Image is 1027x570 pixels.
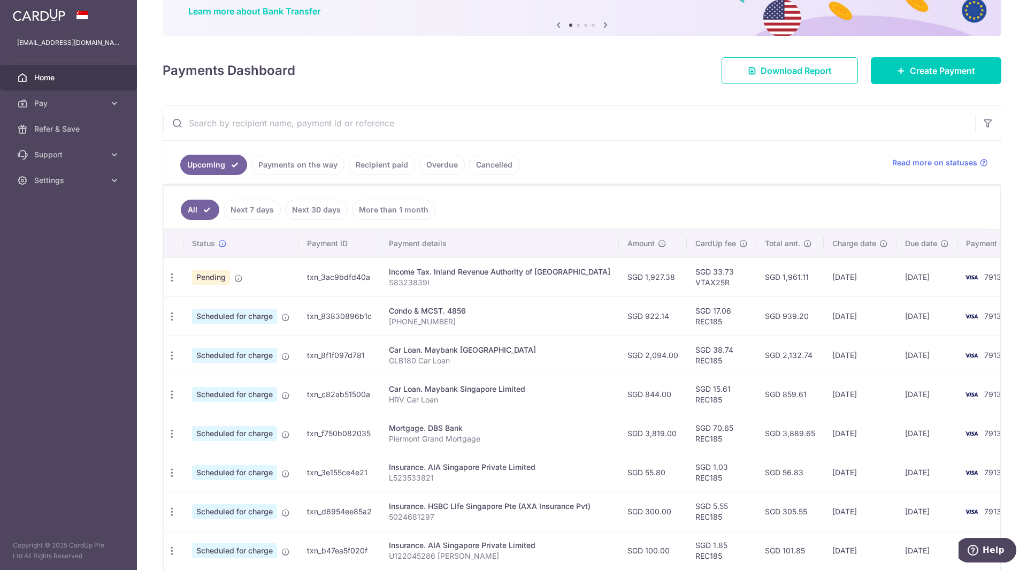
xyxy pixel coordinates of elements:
[756,336,824,375] td: SGD 2,132.74
[961,388,982,401] img: Bank Card
[285,200,348,220] a: Next 30 days
[896,414,957,453] td: [DATE]
[181,200,219,220] a: All
[389,540,610,551] div: Insurance. AIA Singapore Private Limited
[389,306,610,316] div: Condo & MCST. 4856
[298,414,380,453] td: txn_f750b082035
[188,6,320,17] a: Learn more about Bank Transfer
[687,297,756,336] td: SGD 17.06 REC185
[824,336,896,375] td: [DATE]
[298,453,380,492] td: txn_3e155ce4e21
[34,149,105,160] span: Support
[892,157,988,168] a: Read more on statuses
[163,106,975,140] input: Search by recipient name, payment id or reference
[896,492,957,531] td: [DATE]
[984,468,1001,477] span: 7913
[389,501,610,512] div: Insurance. HSBC LIfe Singapore Pte (AXA Insurance Pvt)
[687,492,756,531] td: SGD 5.55 REC185
[469,155,519,175] a: Cancelled
[756,375,824,414] td: SGD 859.61
[298,375,380,414] td: txn_c82ab51500a
[687,375,756,414] td: SGD 15.61 REC185
[389,316,610,327] p: [PHONE_NUMBER]
[959,538,1016,565] iframe: Opens a widget where you can find more information
[419,155,465,175] a: Overdue
[389,551,610,561] p: U122045286 [PERSON_NAME]
[961,427,982,440] img: Bank Card
[389,423,610,434] div: Mortgage. DBS Bank
[832,238,876,249] span: Charge date
[34,98,105,109] span: Pay
[905,238,937,249] span: Due date
[871,57,1001,84] a: Create Payment
[619,297,687,336] td: SGD 922.14
[824,375,896,414] td: [DATE]
[389,473,610,483] p: L523533821
[627,238,655,249] span: Amount
[761,64,832,77] span: Download Report
[619,492,687,531] td: SGD 300.00
[756,531,824,570] td: SGD 101.85
[389,267,610,277] div: Income Tax. Inland Revenue Authority of [GEOGRAPHIC_DATA]
[961,310,982,323] img: Bank Card
[17,37,120,48] p: [EMAIL_ADDRESS][DOMAIN_NAME]
[192,270,230,285] span: Pending
[389,462,610,473] div: Insurance. AIA Singapore Private Limited
[896,375,957,414] td: [DATE]
[13,9,65,21] img: CardUp
[619,257,687,297] td: SGD 1,927.38
[687,336,756,375] td: SGD 38.74 REC185
[765,238,800,249] span: Total amt.
[984,272,1001,282] span: 7913
[824,297,896,336] td: [DATE]
[192,348,277,363] span: Scheduled for charge
[619,453,687,492] td: SGD 55.80
[961,466,982,479] img: Bank Card
[892,157,977,168] span: Read more on statuses
[824,492,896,531] td: [DATE]
[298,257,380,297] td: txn_3ac9bdfd40a
[896,336,957,375] td: [DATE]
[298,531,380,570] td: txn_b47ea5f020f
[984,429,1001,438] span: 7913
[695,238,736,249] span: CardUp fee
[163,61,295,80] h4: Payments Dashboard
[687,453,756,492] td: SGD 1.03 REC185
[192,309,277,324] span: Scheduled for charge
[192,238,215,249] span: Status
[389,277,610,288] p: S8323839I
[298,336,380,375] td: txn_8f1f097d781
[722,57,858,84] a: Download Report
[24,7,46,17] span: Help
[756,257,824,297] td: SGD 1,961.11
[389,512,610,522] p: 5024681297
[984,507,1001,516] span: 7913
[619,531,687,570] td: SGD 100.00
[824,257,896,297] td: [DATE]
[687,257,756,297] td: SGD 33.73 VTAX25R
[34,72,105,83] span: Home
[961,505,982,518] img: Bank Card
[192,387,277,402] span: Scheduled for charge
[251,155,344,175] a: Payments on the way
[961,271,982,284] img: Bank Card
[192,465,277,480] span: Scheduled for charge
[224,200,281,220] a: Next 7 days
[192,543,277,558] span: Scheduled for charge
[34,124,105,134] span: Refer & Save
[824,531,896,570] td: [DATE]
[756,297,824,336] td: SGD 939.20
[298,230,380,257] th: Payment ID
[389,434,610,444] p: Piermont Grand Mortgage
[619,414,687,453] td: SGD 3,819.00
[352,200,435,220] a: More than 1 month
[961,349,982,362] img: Bank Card
[756,453,824,492] td: SGD 56.83
[298,297,380,336] td: txn_83830896b1c
[910,64,975,77] span: Create Payment
[756,414,824,453] td: SGD 3,889.65
[687,414,756,453] td: SGD 70.65 REC185
[389,345,610,355] div: Car Loan. Maybank [GEOGRAPHIC_DATA]
[896,531,957,570] td: [DATE]
[192,426,277,441] span: Scheduled for charge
